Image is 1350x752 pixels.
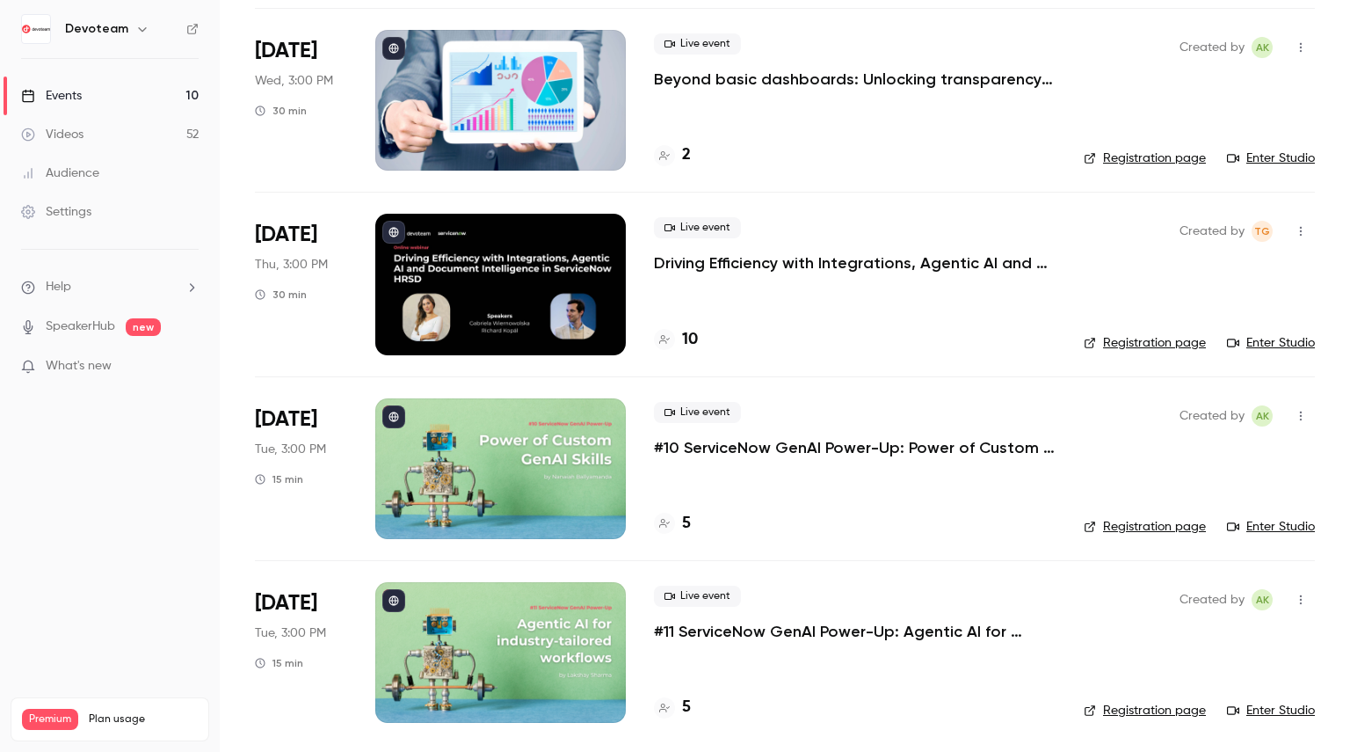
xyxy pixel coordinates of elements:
span: Created by [1179,405,1245,427]
a: Enter Studio [1227,518,1315,536]
span: Adrianna Kielin [1252,37,1273,58]
span: TG [1254,221,1270,242]
h6: Devoteam [65,20,128,38]
span: [DATE] [255,589,317,617]
span: What's new [46,357,112,376]
div: Nov 25 Tue, 2:00 PM (Europe/Amsterdam) [255,398,347,539]
img: Devoteam [22,15,50,43]
span: AK [1256,37,1269,58]
span: AK [1256,589,1269,610]
div: Nov 5 Wed, 2:00 PM (Europe/Amsterdam) [255,30,347,171]
iframe: Noticeable Trigger [178,359,199,375]
span: Live event [654,33,741,55]
span: AK [1256,405,1269,427]
a: Enter Studio [1227,334,1315,352]
span: Tereza Gáliková [1252,221,1273,242]
div: 30 min [255,288,307,302]
div: Events [21,87,82,105]
a: Beyond basic dashboards: Unlocking transparency with ServiceNow data reporting [654,69,1056,90]
div: Nov 6 Thu, 2:00 PM (Europe/Prague) [255,214,347,354]
a: Registration page [1084,702,1206,719]
span: Live event [654,217,741,238]
h4: 5 [682,696,691,719]
span: Created by [1179,221,1245,242]
a: SpeakerHub [46,318,115,336]
span: Help [46,278,71,296]
div: Dec 16 Tue, 2:00 PM (Europe/Amsterdam) [255,582,347,723]
h4: 5 [682,512,691,536]
a: Registration page [1084,518,1206,536]
a: #11 ServiceNow GenAI Power-Up: Agentic AI for industry-tailored workflows [654,621,1056,642]
span: Premium [22,709,78,730]
a: Driving Efficiency with Integrations, Agentic AI and Document Intelligence in ServiceNow HRSD [654,252,1056,274]
span: [DATE] [255,221,317,249]
span: Thu, 3:00 PM [255,256,328,274]
h4: 10 [682,328,698,352]
span: Live event [654,402,741,423]
div: Audience [21,164,99,182]
span: Wed, 3:00 PM [255,72,333,90]
a: Enter Studio [1227,150,1315,167]
a: 2 [654,143,691,167]
span: Created by [1179,37,1245,58]
a: Registration page [1084,334,1206,352]
a: #10 ServiceNow GenAI Power-Up: Power of Custom GenAI Skills [654,437,1056,458]
h4: 2 [682,143,691,167]
span: [DATE] [255,405,317,434]
a: Registration page [1084,150,1206,167]
span: Plan usage [89,712,198,726]
span: Live event [654,586,741,607]
div: 15 min [255,472,303,486]
div: Settings [21,203,91,221]
a: Enter Studio [1227,702,1315,719]
li: help-dropdown-opener [21,278,199,296]
a: 5 [654,512,691,536]
span: Created by [1179,589,1245,610]
div: Videos [21,126,83,143]
a: 5 [654,696,691,719]
span: [DATE] [255,37,317,65]
span: Tue, 3:00 PM [255,441,326,458]
a: 10 [654,328,698,352]
span: new [126,318,161,336]
span: Adrianna Kielin [1252,589,1273,610]
div: 15 min [255,656,303,670]
span: Tue, 3:00 PM [255,624,326,642]
span: Adrianna Kielin [1252,405,1273,427]
div: 30 min [255,104,307,118]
